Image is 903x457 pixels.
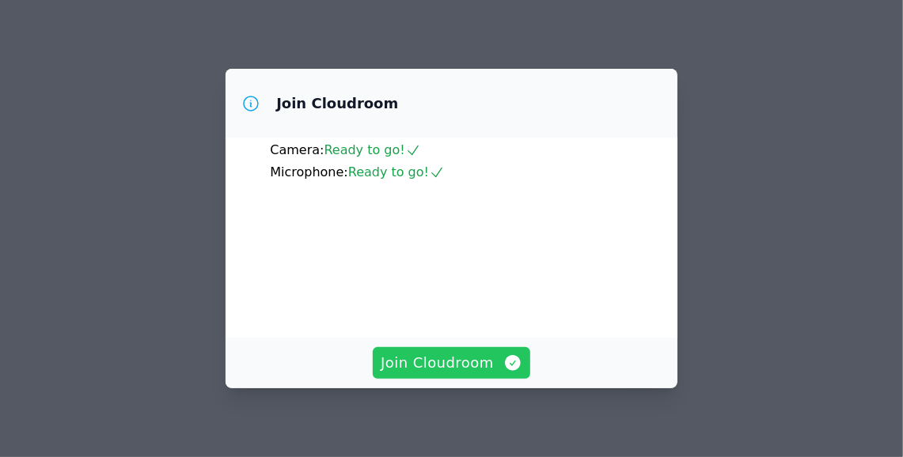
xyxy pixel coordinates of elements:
[270,164,348,179] span: Microphone:
[381,352,522,374] span: Join Cloudroom
[324,142,420,157] span: Ready to go!
[373,347,530,379] button: Join Cloudroom
[276,94,398,113] h3: Join Cloudroom
[270,142,324,157] span: Camera:
[348,164,445,179] span: Ready to go!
